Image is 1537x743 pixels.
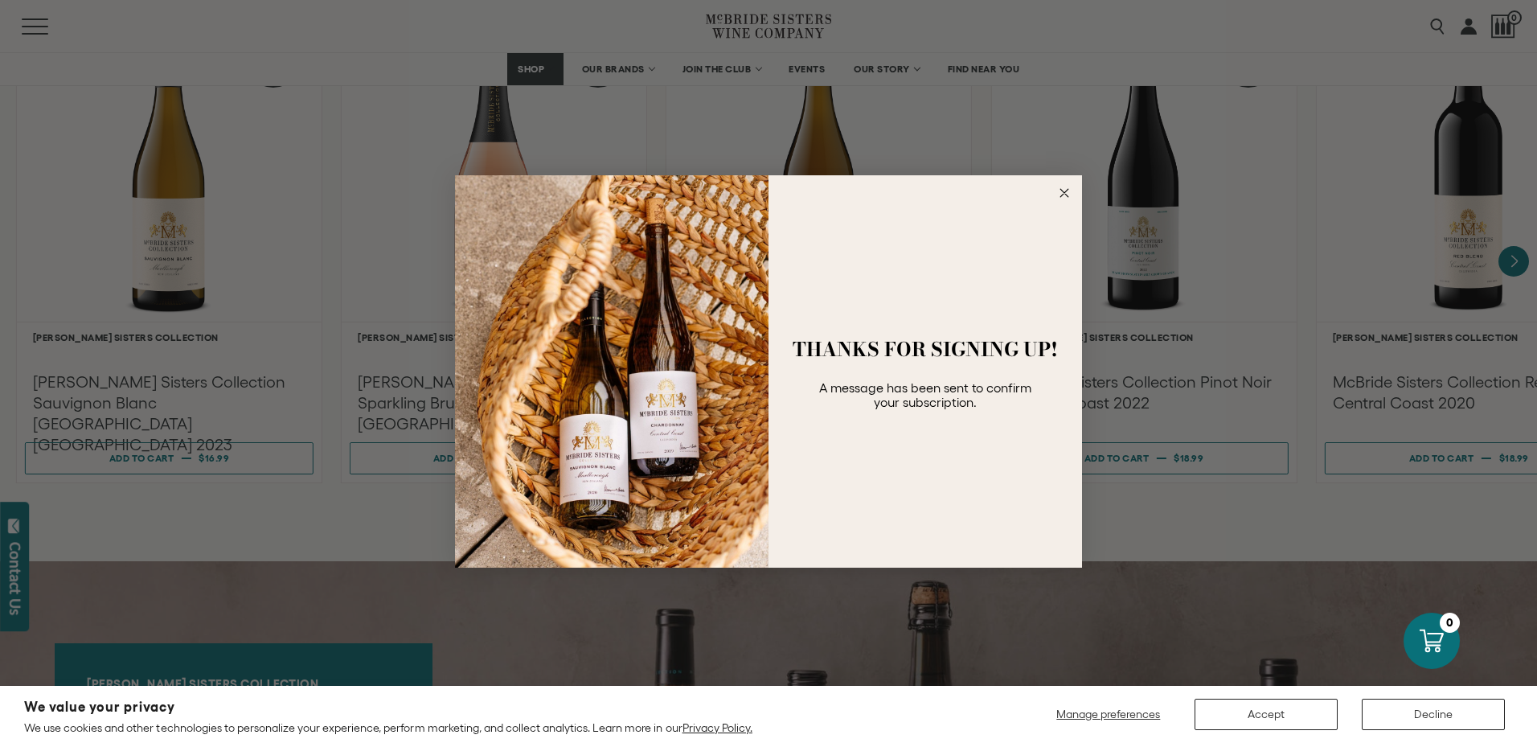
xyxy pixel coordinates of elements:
h2: We value your privacy [24,700,752,714]
button: Close dialog [1055,183,1074,203]
button: Manage preferences [1047,699,1170,730]
span: A message has been sent to confirm your subscription. [819,380,1031,409]
div: 0 [1440,613,1460,633]
img: 42653730-7e35-4af7-a99d-12bf478283cf.jpeg [455,175,768,568]
button: Accept [1195,699,1338,730]
a: Privacy Policy. [682,721,752,734]
span: Manage preferences [1056,708,1160,720]
button: Decline [1362,699,1505,730]
span: THANKS FOR SIGNING UP! [793,335,1058,364]
p: We use cookies and other technologies to personalize your experience, perform marketing, and coll... [24,720,752,735]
